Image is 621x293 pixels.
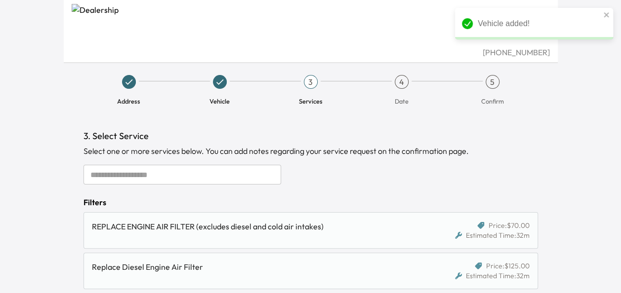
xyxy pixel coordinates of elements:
img: Dealership [72,4,550,46]
div: [PHONE_NUMBER] [72,46,550,58]
span: Services [299,97,323,106]
div: Replace Diesel Engine Air Filter [92,261,413,273]
div: Estimated Time: 32m [455,271,530,281]
div: Vehicle added! [455,8,613,39]
div: Select one or more services below. You can add notes regarding your service request on the confir... [83,145,538,157]
div: 3 [304,75,318,89]
span: Date [395,97,409,106]
div: Filters [83,196,538,208]
div: 5 [486,75,499,89]
div: REPLACE ENGINE AIR FILTER (excludes diesel and cold air intakes) [92,220,413,232]
h1: 3. Select Service [83,129,538,143]
span: Price: $125.00 [486,261,530,271]
button: close [603,11,610,19]
div: 4 [395,75,409,89]
span: Vehicle [209,97,230,106]
div: Estimated Time: 32m [455,230,530,240]
span: Confirm [481,97,504,106]
span: Price: $70.00 [489,220,530,230]
span: Address [117,97,140,106]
